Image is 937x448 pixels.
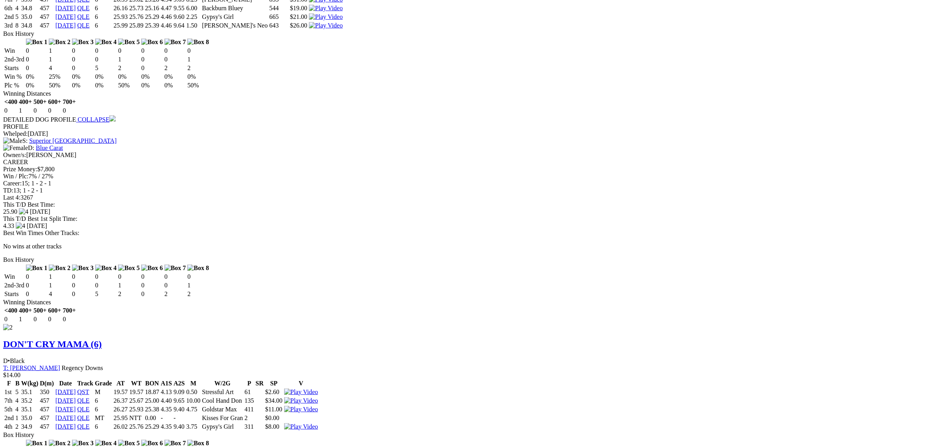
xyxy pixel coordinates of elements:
td: 0% [72,81,94,89]
td: 26.27 [113,405,128,413]
td: 25.39 [144,22,159,30]
td: 25.76 [129,13,144,21]
p: No wins at other tracks [3,243,934,250]
td: 4 [15,397,20,405]
td: 6 [94,397,113,405]
a: QLE [77,406,89,413]
td: 25.73 [129,4,144,12]
td: 25.89 [129,22,144,30]
td: 1st [4,388,14,396]
img: Box 6 [141,440,163,447]
td: Starts [4,64,25,72]
td: 19.57 [129,388,144,396]
img: Play Video [284,389,318,396]
th: SR [255,380,264,387]
td: Goldstar Max [201,405,243,413]
td: 544 [269,4,279,12]
span: • [8,357,10,364]
td: 9.40 [173,405,185,413]
span: S: [3,137,28,144]
td: 4.40 [160,397,172,405]
td: 4.46 [160,13,172,21]
td: 0 [26,273,48,281]
td: 0 [26,47,48,55]
th: D(m) [39,380,54,387]
img: Box 5 [118,265,140,272]
td: 2.25 [186,13,201,21]
td: 9.60 [173,13,185,21]
div: CAREER [3,159,934,166]
th: M [186,380,201,387]
img: Box 8 [187,39,209,46]
td: 3rd [4,22,14,30]
span: Win / Plc: [3,173,28,180]
td: 10.00 [186,397,201,405]
th: P [244,380,254,387]
td: [PERSON_NAME]'s Neo [201,22,268,30]
th: 600+ [48,307,61,315]
th: 500+ [33,98,47,106]
th: 700+ [63,307,76,315]
a: [DATE] [55,397,76,404]
td: 135 [244,397,254,405]
th: Track [77,380,94,387]
td: 4.75 [186,405,201,413]
th: W/2G [201,380,243,387]
td: 2 [118,64,140,72]
td: 5 [15,13,20,21]
span: 25.90 [3,208,17,215]
span: Regency Downs [62,365,103,371]
td: 6 [94,13,113,21]
th: 500+ [33,307,47,315]
td: 5 [15,388,20,396]
td: M [94,388,113,396]
td: Win % [4,73,25,81]
th: A2S [173,380,185,387]
a: QLE [77,13,89,20]
a: [DATE] [55,13,76,20]
td: 25.67 [129,397,144,405]
th: F [4,380,14,387]
img: Box 2 [49,39,70,46]
span: $14.00 [3,372,20,378]
td: 0% [164,81,187,89]
td: 0 [141,47,163,55]
td: 26.16 [113,4,128,12]
img: Box 3 [72,39,94,46]
td: 4.13 [160,388,172,396]
img: Play Video [284,423,318,430]
td: 457 [39,414,54,422]
td: 0 [95,47,117,55]
td: 50% [48,81,71,89]
td: 4 [48,64,71,72]
td: Starts [4,290,25,298]
td: 411 [244,405,254,413]
td: 25.00 [144,397,159,405]
td: Stressful Art [201,388,243,396]
td: 0 [164,56,187,63]
img: Play Video [284,406,318,413]
td: 4 [15,4,20,12]
td: 0 [48,315,61,323]
a: [DATE] [55,22,76,29]
th: <400 [4,307,18,315]
span: This T/D Best 1st Split Time: [3,215,78,222]
td: $21.00 [290,13,308,21]
td: Win [4,273,25,281]
td: 6 [94,4,113,12]
a: COLLAPSE [76,116,116,123]
td: 457 [39,405,54,413]
img: Box 5 [118,440,140,447]
span: Whelped: [3,130,28,137]
img: Play Video [309,13,343,20]
td: 0 [118,273,140,281]
img: Play Video [309,22,343,29]
td: 34.8 [21,4,39,12]
th: BON [144,380,159,387]
td: 2nd-3rd [4,281,25,289]
div: PROFILE [3,123,934,130]
span: This T/D Best Time: [3,201,55,208]
img: Box 7 [164,265,186,272]
img: Box 6 [141,265,163,272]
th: Grade [94,380,113,387]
